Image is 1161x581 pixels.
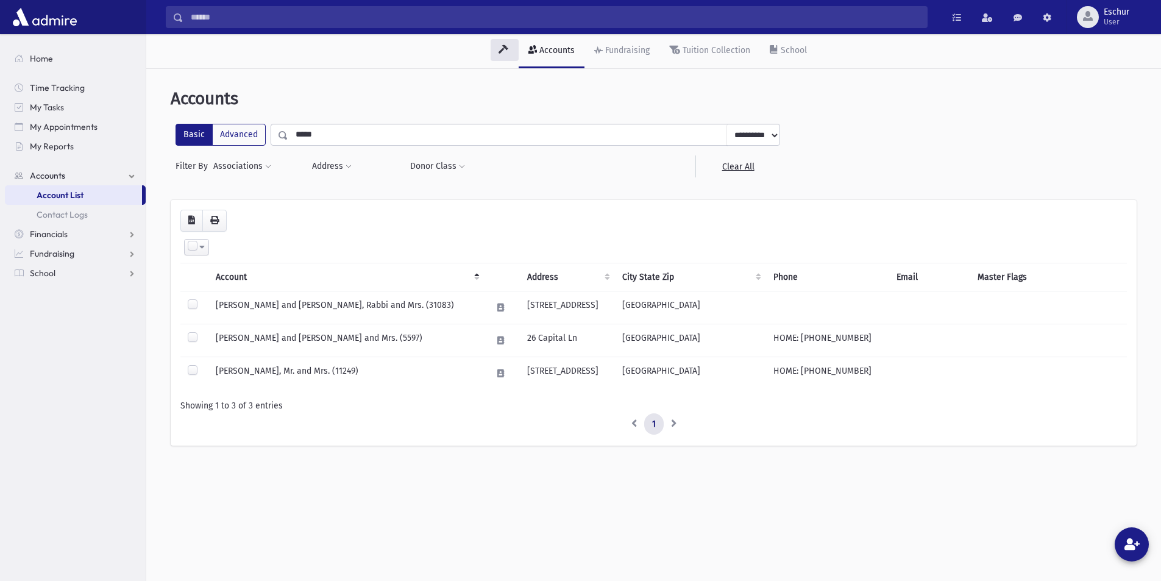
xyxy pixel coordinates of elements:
th: Address : activate to sort column ascending [520,263,615,291]
input: Search [183,6,927,28]
button: Donor Class [410,155,466,177]
button: Print [202,210,227,232]
img: AdmirePro [10,5,80,29]
span: User [1104,17,1129,27]
a: My Appointments [5,117,146,137]
a: Fundraising [5,244,146,263]
span: Contact Logs [37,209,88,220]
a: Accounts [519,34,584,68]
span: Eschur [1104,7,1129,17]
div: Accounts [537,45,575,55]
th: Email [889,263,970,291]
td: HOME: [PHONE_NUMBER] [766,357,889,390]
a: Financials [5,224,146,244]
a: My Tasks [5,98,146,117]
a: School [5,263,146,283]
span: Home [30,53,53,64]
a: My Reports [5,137,146,156]
th: Phone [766,263,889,291]
span: Accounts [171,88,238,109]
a: Tuition Collection [659,34,760,68]
td: [GEOGRAPHIC_DATA] [615,324,766,357]
a: Accounts [5,166,146,185]
span: Fundraising [30,248,74,259]
span: Account List [37,190,83,201]
span: My Appointments [30,121,98,132]
a: Clear All [695,155,780,177]
a: Fundraising [584,34,659,68]
span: Accounts [30,170,65,181]
span: Time Tracking [30,82,85,93]
td: HOME: [PHONE_NUMBER] [766,324,889,357]
td: [GEOGRAPHIC_DATA] [615,357,766,390]
a: 1 [644,413,664,435]
td: [PERSON_NAME] and [PERSON_NAME], Rabbi and Mrs. (31083) [208,291,485,324]
td: [GEOGRAPHIC_DATA] [615,291,766,324]
td: [STREET_ADDRESS] [520,291,615,324]
span: My Tasks [30,102,64,113]
div: School [778,45,807,55]
label: Advanced [212,124,266,146]
td: [STREET_ADDRESS] [520,357,615,390]
td: 26 Capital Ln [520,324,615,357]
th: Master Flags [970,263,1127,291]
a: Time Tracking [5,78,146,98]
td: [PERSON_NAME] and [PERSON_NAME] and Mrs. (5597) [208,324,485,357]
span: Filter By [176,160,213,173]
button: Address [311,155,352,177]
a: Account List [5,185,142,205]
span: My Reports [30,141,74,152]
span: Financials [30,229,68,240]
a: Home [5,49,146,68]
div: FilterModes [176,124,266,146]
a: School [760,34,817,68]
div: Fundraising [603,45,650,55]
span: School [30,268,55,279]
th: City State Zip : activate to sort column ascending [615,263,766,291]
div: Showing 1 to 3 of 3 entries [180,399,1127,412]
th: Account: activate to sort column descending [208,263,485,291]
label: Basic [176,124,213,146]
div: Tuition Collection [680,45,750,55]
button: Associations [213,155,272,177]
a: Contact Logs [5,205,146,224]
button: CSV [180,210,203,232]
td: [PERSON_NAME], Mr. and Mrs. (11249) [208,357,485,390]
